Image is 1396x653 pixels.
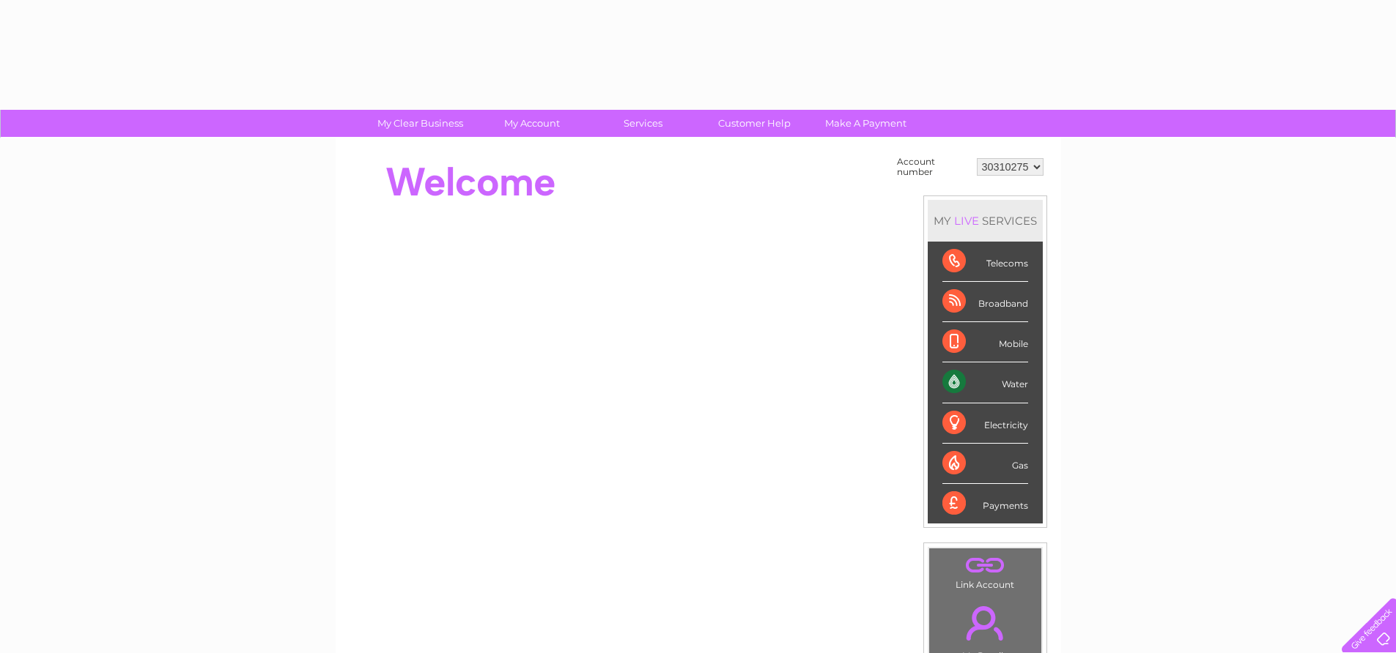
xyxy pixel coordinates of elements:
div: Mobile [942,322,1028,362]
a: . [933,597,1038,649]
div: Water [942,362,1028,403]
div: Telecoms [942,242,1028,282]
a: Services [583,110,703,137]
a: My Clear Business [360,110,481,137]
div: LIVE [951,214,982,228]
a: Make A Payment [805,110,926,137]
td: Account number [893,153,973,181]
div: MY SERVICES [928,200,1043,242]
div: Gas [942,444,1028,484]
div: Electricity [942,403,1028,444]
a: Customer Help [694,110,815,137]
div: Broadband [942,282,1028,322]
a: My Account [471,110,592,137]
a: . [933,552,1038,578]
td: Link Account [928,548,1042,594]
div: Payments [942,484,1028,523]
